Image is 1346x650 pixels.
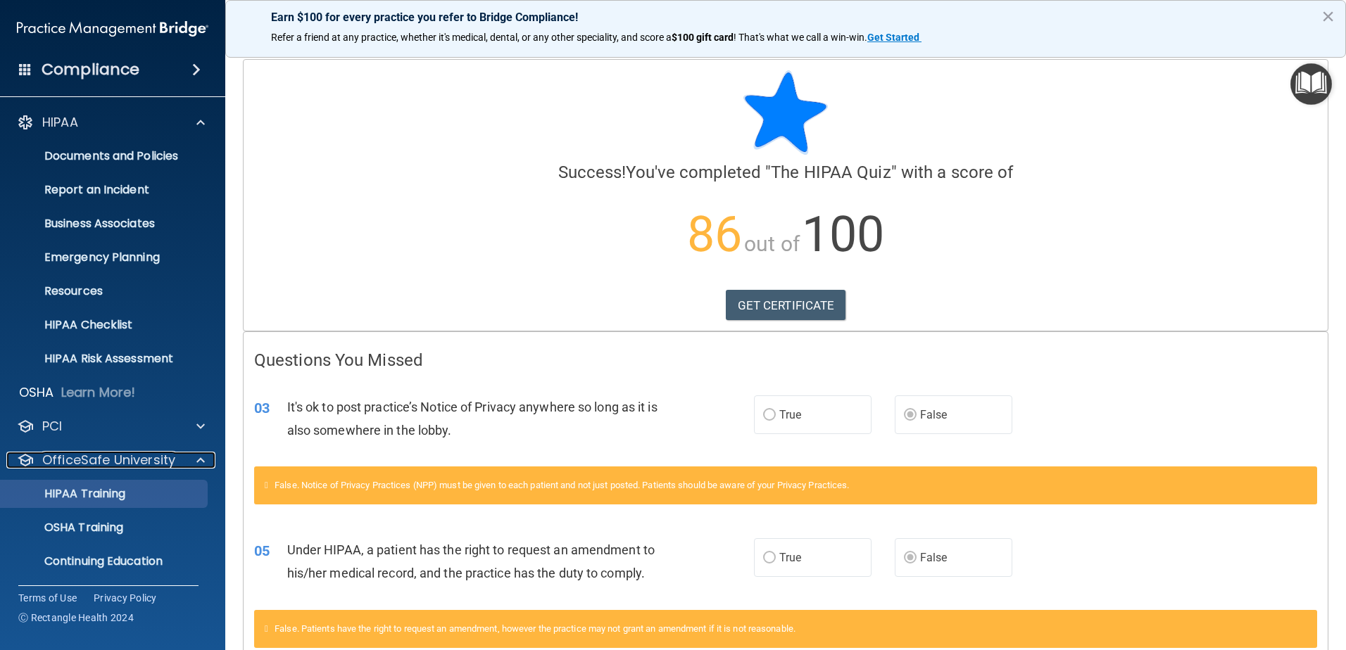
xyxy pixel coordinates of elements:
p: Resources [9,284,201,298]
a: PCI [17,418,205,435]
span: ! That's what we call a win-win. [734,32,867,43]
a: GET CERTIFICATE [726,290,846,321]
span: True [779,551,801,564]
input: True [763,410,776,421]
span: 03 [254,400,270,416]
span: Refer a friend at any practice, whether it's medical, dental, or any other speciality, and score a [271,32,672,43]
h4: Compliance [42,60,139,79]
span: out of [744,231,800,256]
input: True [763,553,776,563]
a: Privacy Policy [94,591,157,605]
span: 100 [802,205,884,263]
a: HIPAA [17,114,205,131]
p: OSHA [19,384,54,401]
span: It's ok to post practice’s Notice of Privacy anywhere so long as it is also somewhere in the lobby. [287,400,658,438]
span: False [920,408,948,421]
span: The HIPAA Quiz [771,162,891,182]
input: False [904,410,917,421]
span: False. Patients have the right to request an amendment, however the practice may not grant an ame... [275,623,795,634]
a: Terms of Use [18,591,77,605]
p: OSHA Training [9,521,123,535]
span: Ⓒ Rectangle Health 2024 [18,611,134,625]
p: Report an Incident [9,183,201,197]
span: False [920,551,948,564]
p: PCI [42,418,62,435]
strong: $100 gift card [672,32,734,43]
a: OfficeSafe University [17,452,205,469]
span: 05 [254,542,270,559]
p: Documents and Policies [9,149,201,163]
button: Close [1321,5,1335,27]
span: Success! [558,162,627,182]
p: HIPAA Checklist [9,318,201,332]
span: Under HIPAA, a patient has the right to request an amendment to his/her medical record, and the p... [287,542,655,580]
p: Learn More! [61,384,136,401]
input: False [904,553,917,563]
p: HIPAA Risk Assessment [9,352,201,366]
span: False. Notice of Privacy Practices (NPP) must be given to each patient and not just posted. Patie... [275,480,849,490]
p: Continuing Education [9,554,201,568]
img: blue-star-rounded.9d042014.png [743,70,828,155]
p: Earn $100 for every practice you refer to Bridge Compliance! [271,11,1300,24]
p: HIPAA [42,114,78,131]
p: OfficeSafe University [42,452,175,469]
p: HIPAA Training [9,487,125,501]
a: Get Started [867,32,922,43]
button: Open Resource Center [1290,63,1332,105]
span: 86 [687,205,742,263]
span: True [779,408,801,421]
strong: Get Started [867,32,919,43]
h4: Questions You Missed [254,351,1317,369]
img: PMB logo [17,15,208,43]
p: Business Associates [9,217,201,231]
p: Emergency Planning [9,250,201,265]
h4: You've completed " " with a score of [254,163,1317,181]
